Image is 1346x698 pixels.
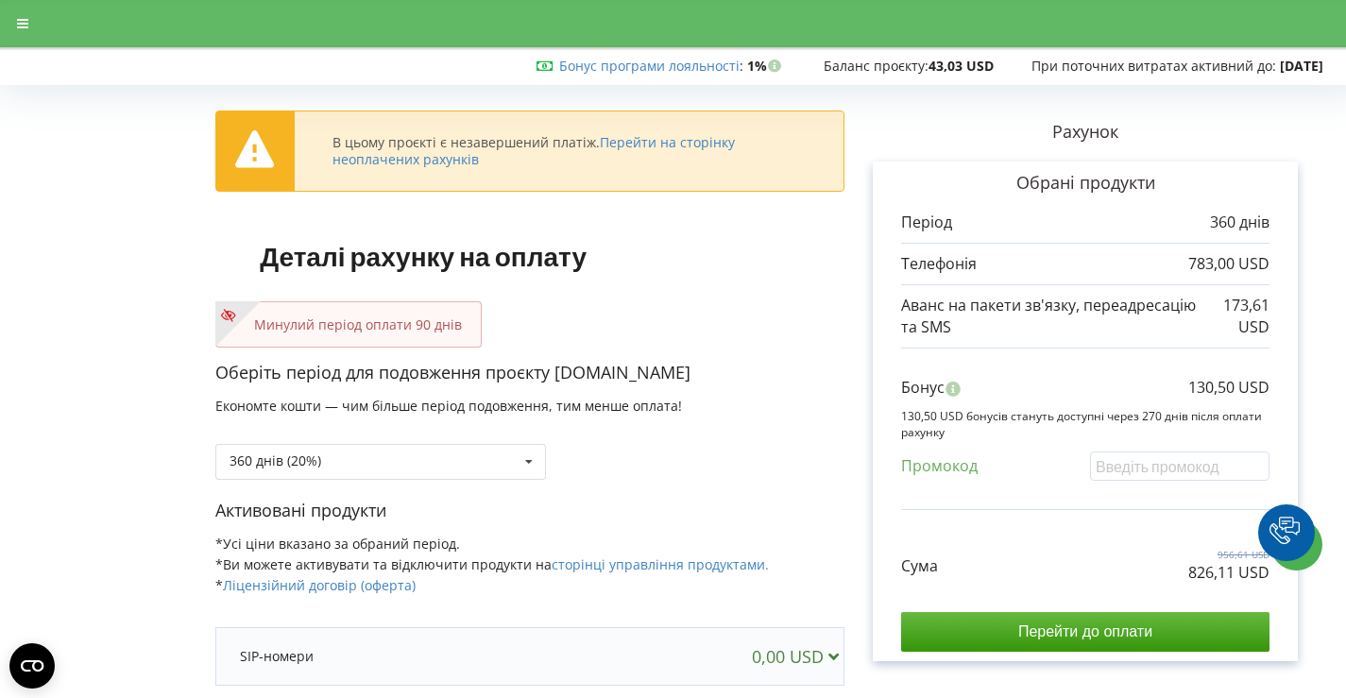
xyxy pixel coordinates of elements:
[215,397,682,415] span: Економте кошти — чим більше період подовження, тим менше оплата!
[1188,562,1269,584] p: 826,11 USD
[901,171,1269,196] p: Обрані продукти
[215,361,844,385] p: Оберіть період для подовження проєкту [DOMAIN_NAME]
[230,454,321,468] div: 360 днів (20%)
[215,211,630,301] h1: Деталі рахунку на оплату
[215,499,844,523] p: Активовані продукти
[215,535,460,553] span: *Усі ціни вказано за обраний період.
[901,295,1200,338] p: Аванс на пакети зв'язку, переадресацію та SMS
[901,408,1269,440] p: 130,50 USD бонусів стануть доступні через 270 днів після оплати рахунку
[1188,377,1269,399] p: 130,50 USD
[1188,253,1269,275] p: 783,00 USD
[223,576,416,594] a: Ліцензійний договір (оферта)
[1200,295,1269,338] p: 173,61 USD
[1210,212,1269,233] p: 360 днів
[901,455,978,477] p: Промокод
[901,377,945,399] p: Бонус
[824,57,929,75] span: Баланс проєкту:
[235,315,462,334] p: Минулий період оплати 90 днів
[240,647,314,666] p: SIP-номери
[901,612,1269,652] input: Перейти до оплати
[1031,57,1276,75] span: При поточних витратах активний до:
[559,57,743,75] span: :
[1280,57,1323,75] strong: [DATE]
[929,57,994,75] strong: 43,03 USD
[901,555,938,577] p: Сума
[215,555,769,573] span: *Ви можете активувати та відключити продукти на
[332,133,735,168] a: Перейти на сторінку неоплачених рахунків
[1188,548,1269,561] p: 956,61 USD
[559,57,740,75] a: Бонус програми лояльності
[901,253,977,275] p: Телефонія
[901,212,952,233] p: Період
[1090,451,1269,481] input: Введіть промокод
[332,134,806,168] div: В цьому проєкті є незавершений платіж.
[9,643,55,689] button: Open CMP widget
[747,57,786,75] strong: 1%
[752,647,847,666] div: 0,00 USD
[844,120,1326,145] p: Рахунок
[552,555,769,573] a: сторінці управління продуктами.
